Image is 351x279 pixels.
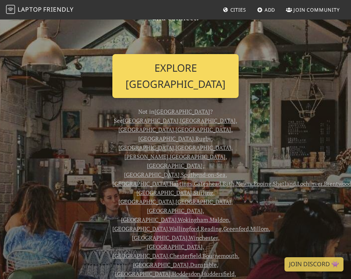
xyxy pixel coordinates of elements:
[133,261,189,268] a: [GEOGRAPHIC_DATA]
[112,225,168,232] a: [GEOGRAPHIC_DATA]
[169,180,192,187] a: Hastings
[203,252,238,259] a: Bournemouth
[210,216,229,223] a: Maldon
[220,3,249,17] a: Cities
[6,3,74,17] a: LaptopFriendly LaptopFriendly
[147,243,203,250] a: [GEOGRAPHIC_DATA]
[112,180,168,187] a: [GEOGRAPHIC_DATA]
[124,171,180,178] a: [GEOGRAPHIC_DATA]
[138,135,194,142] a: [GEOGRAPHIC_DATA]
[294,6,340,13] span: Join Community
[223,225,249,232] a: Greenford
[43,5,73,14] span: Friendly
[170,153,225,160] a: [GEOGRAPHIC_DATA]
[123,117,179,124] a: [GEOGRAPHIC_DATA]
[115,270,171,277] a: [GEOGRAPHIC_DATA]
[147,207,203,214] a: [GEOGRAPHIC_DATA]
[136,189,192,196] a: [GEOGRAPHIC_DATA]
[118,144,174,151] a: [GEOGRAPHIC_DATA]
[112,54,239,98] a: Explore [GEOGRAPHIC_DATA]
[178,216,208,223] a: Wokingham
[6,5,15,14] img: LaptopFriendly
[273,180,296,187] a: Shetland
[297,180,322,187] a: Lochinver
[254,180,271,187] a: Epping
[195,135,211,142] a: Rugby
[230,6,246,13] span: Cities
[236,180,252,187] a: Newry
[222,180,235,187] a: Bath
[265,6,275,13] span: Add
[250,225,269,232] a: Millom
[169,252,201,259] a: Chesterfield
[169,225,199,232] a: Wallingford
[172,270,200,277] a: Hoddesdon
[194,189,213,196] a: Stirling
[112,252,168,259] a: [GEOGRAPHIC_DATA]
[118,126,174,133] a: [GEOGRAPHIC_DATA]
[189,234,218,241] a: Winchester
[283,3,343,17] a: Join Community
[18,5,42,14] span: Laptop
[194,180,221,187] a: Gateshead
[118,198,174,205] a: [GEOGRAPHIC_DATA]
[154,108,210,115] a: [GEOGRAPHIC_DATA]
[180,117,236,124] a: [GEOGRAPHIC_DATA]
[175,144,231,151] a: [GEOGRAPHIC_DATA]
[175,198,231,205] a: [GEOGRAPHIC_DATA]
[124,153,168,160] a: [PERSON_NAME]
[132,234,188,241] a: [GEOGRAPHIC_DATA]
[202,270,235,277] a: Huddersfield
[147,162,203,169] a: [GEOGRAPHIC_DATA]
[254,3,278,17] a: Add
[190,261,217,268] a: Dunstable
[121,216,177,223] a: [GEOGRAPHIC_DATA]
[175,126,231,133] a: [GEOGRAPHIC_DATA]
[181,171,225,178] a: Southend-on-Sea
[201,225,222,232] a: Reading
